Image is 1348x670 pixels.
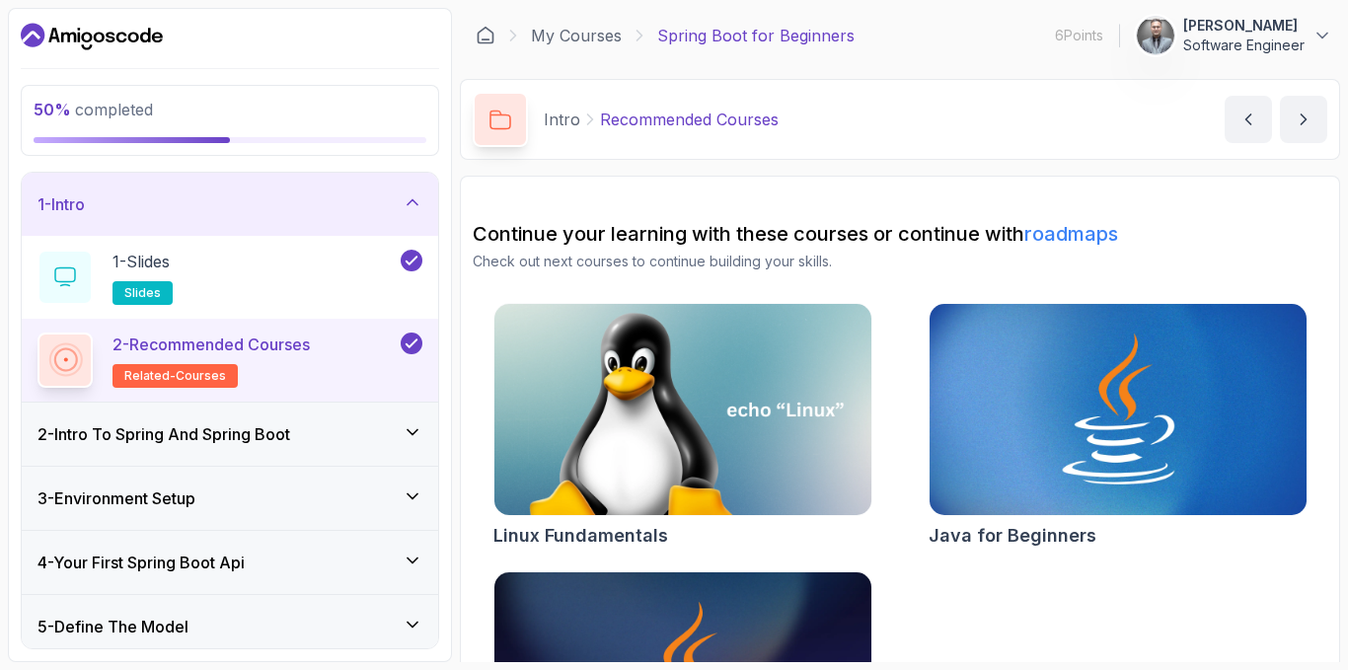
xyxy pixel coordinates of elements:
[34,100,71,119] span: 50 %
[37,250,422,305] button: 1-Slidesslides
[22,467,438,530] button: 3-Environment Setup
[493,303,872,550] a: Linux Fundamentals cardLinux Fundamentals
[1055,26,1103,45] p: 6 Points
[37,422,290,446] h3: 2 - Intro To Spring And Spring Boot
[929,522,1096,550] h2: Java for Beginners
[531,24,622,47] a: My Courses
[112,333,310,356] p: 2 - Recommended Courses
[37,192,85,216] h3: 1 - Intro
[37,486,195,510] h3: 3 - Environment Setup
[476,26,495,45] a: Dashboard
[544,108,580,131] p: Intro
[473,252,1327,271] p: Check out next courses to continue building your skills.
[1136,16,1332,55] button: user profile image[PERSON_NAME]Software Engineer
[1225,96,1272,143] button: previous content
[494,304,871,515] img: Linux Fundamentals card
[37,551,245,574] h3: 4 - Your First Spring Boot Api
[1183,36,1305,55] p: Software Engineer
[124,285,161,301] span: slides
[600,108,779,131] p: Recommended Courses
[930,304,1307,515] img: Java for Beginners card
[37,333,422,388] button: 2-Recommended Coursesrelated-courses
[112,250,170,273] p: 1 - Slides
[22,403,438,466] button: 2-Intro To Spring And Spring Boot
[22,531,438,594] button: 4-Your First Spring Boot Api
[37,615,188,638] h3: 5 - Define The Model
[657,24,855,47] p: Spring Boot for Beginners
[1137,17,1174,54] img: user profile image
[493,522,668,550] h2: Linux Fundamentals
[1024,222,1118,246] a: roadmaps
[124,368,226,384] span: related-courses
[22,595,438,658] button: 5-Define The Model
[1183,16,1305,36] p: [PERSON_NAME]
[473,220,1327,248] h2: Continue your learning with these courses or continue with
[22,173,438,236] button: 1-Intro
[1280,96,1327,143] button: next content
[34,100,153,119] span: completed
[21,21,163,52] a: Dashboard
[929,303,1308,550] a: Java for Beginners cardJava for Beginners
